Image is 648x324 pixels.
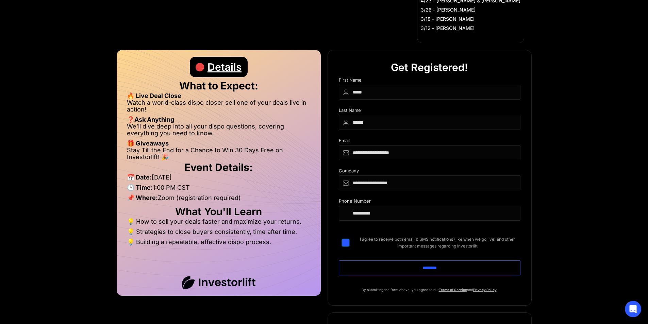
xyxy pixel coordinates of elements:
[184,161,253,173] strong: Event Details:
[127,208,311,215] h2: What You'll Learn
[127,194,311,205] li: Zoom (registration required)
[179,80,258,92] strong: What to Expect:
[339,286,520,293] p: By submitting the form above, you agree to our and .
[127,174,152,181] strong: 📅 Date:
[127,194,158,201] strong: 📌 Where:
[354,236,520,250] span: I agree to receive both email & SMS notifications (like when we go live) and other important mess...
[391,57,468,78] div: Get Registered!
[127,116,174,123] strong: ❓Ask Anything
[339,78,520,85] div: First Name
[625,301,641,317] div: Open Intercom Messenger
[127,184,311,194] li: 1:00 PM CST
[127,99,311,116] li: Watch a world-class dispo closer sell one of your deals live in action!
[339,108,520,115] div: Last Name
[339,199,520,206] div: Phone Number
[127,140,169,147] strong: 🎁 Giveaways
[207,57,242,77] div: Details
[127,228,311,239] li: 💡 Strategies to close buyers consistently, time after time.
[473,288,497,292] a: Privacy Policy
[127,174,311,184] li: [DATE]
[339,168,520,175] div: Company
[127,123,311,140] li: We’ll dive deep into all your dispo questions, covering everything you need to know.
[339,138,520,145] div: Email
[127,147,311,160] li: Stay Till the End for a Chance to Win 30 Days Free on Investorlift! 🎉
[339,78,520,286] form: DIspo Day Main Form
[439,288,467,292] a: Terms of Service
[127,239,311,245] li: 💡 Building a repeatable, effective dispo process.
[127,218,311,228] li: 💡 How to sell your deals faster and maximize your returns.
[127,184,153,191] strong: 🕒 Time:
[127,92,181,99] strong: 🔥 Live Deal Close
